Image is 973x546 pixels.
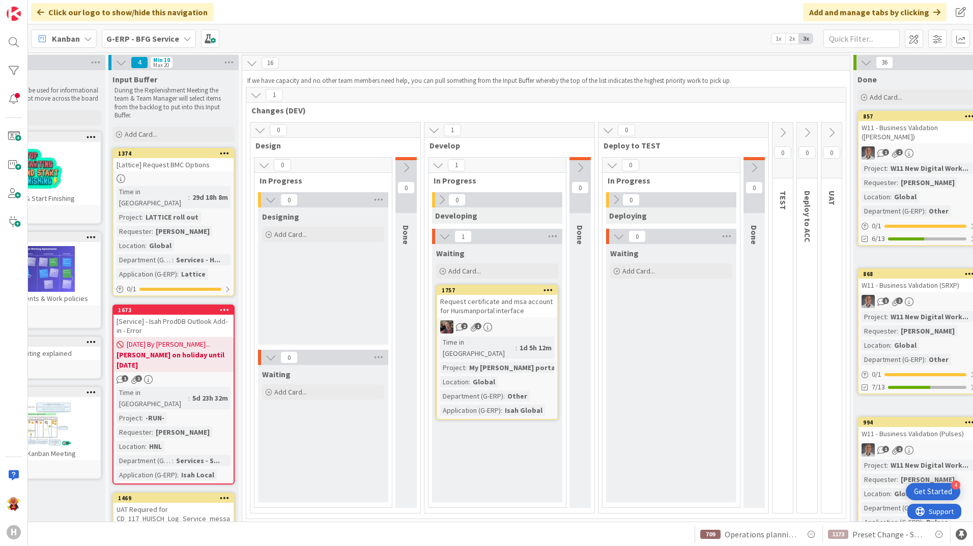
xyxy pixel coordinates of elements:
div: Get Started [914,487,952,497]
span: Deploy to ACC [803,191,813,242]
span: Design [255,140,408,150]
span: 0 [622,194,640,206]
span: 0 [274,159,291,171]
span: In Progress [434,175,553,186]
div: 1757Request certificate and msa account for Huismanportal interface [437,286,557,317]
span: : [925,354,926,365]
div: 1757 [442,287,557,294]
div: Department (G-ERP) [117,455,172,466]
div: 1d 5h 12m [517,342,554,353]
div: 1469 [113,494,234,503]
div: 1374 [118,150,234,157]
span: Add Card... [448,266,481,276]
div: Department (G-ERP) [117,254,172,265]
div: [PERSON_NAME] [153,226,212,237]
div: Global [892,488,919,499]
div: Isah Global [502,405,545,416]
span: : [897,177,898,188]
span: 1 [266,89,283,101]
span: 1 [475,323,481,329]
span: 0 [622,159,639,171]
div: Request certificate and msa account for Huismanportal interface [437,295,557,317]
div: Time in [GEOGRAPHIC_DATA] [117,387,188,409]
span: 2 [896,149,903,156]
span: 0 [571,181,589,194]
span: : [177,469,179,480]
div: My [PERSON_NAME] portal [467,362,560,373]
span: Changes (DEV) [251,105,833,115]
div: Department (G-ERP) [440,390,503,402]
span: 0 [270,124,287,136]
span: Deploy to TEST [604,140,756,150]
div: [PERSON_NAME] [153,427,212,438]
div: Isah Local [179,469,217,480]
span: 0 [746,181,763,194]
span: : [188,392,190,404]
a: 1673[Service] - Isah ProdDB Outlook Add-in - Error[DATE] By [PERSON_NAME]...[PERSON_NAME] on holi... [112,305,235,484]
span: 0 [280,194,298,206]
span: : [890,340,892,351]
div: [PERSON_NAME] [898,177,957,188]
div: [PERSON_NAME] [898,325,957,337]
span: : [503,390,505,402]
div: W11 New Digital Work... [888,311,971,322]
img: PS [862,443,875,457]
span: Waiting [610,248,639,258]
span: Develop [430,140,582,150]
div: Location [862,191,890,202]
a: 1757Request certificate and msa account for Huismanportal interfaceBFTime in [GEOGRAPHIC_DATA]:1d... [436,285,558,420]
span: 1 [444,124,461,136]
span: Add Card... [125,130,157,139]
div: 709 [700,530,721,539]
div: Location [862,340,890,351]
div: Location [440,376,469,387]
span: 0 / 1 [872,221,881,231]
span: : [501,405,502,416]
span: 2 [461,323,468,329]
div: Application (G-ERP) [862,517,922,528]
span: 1 [896,297,903,304]
span: Input Buffer [112,74,157,84]
div: Project [862,460,886,471]
div: Location [862,488,890,499]
span: 36 [876,56,893,69]
span: : [897,474,898,485]
span: 1 [135,375,142,382]
div: W11 New Digital Work... [888,460,971,471]
span: : [152,226,153,237]
a: 1374[Lattice] Request BMC OptionsTime in [GEOGRAPHIC_DATA]:29d 18h 8mProject:LATTICE roll outRequ... [112,148,235,296]
div: Global [470,376,498,387]
span: Add Card... [274,387,307,397]
div: Global [892,191,919,202]
span: 3x [799,34,813,44]
span: : [925,205,926,217]
div: 1673 [118,307,234,314]
span: 16 [262,57,279,69]
span: 1x [771,34,785,44]
span: : [141,412,143,423]
div: 1673[Service] - Isah ProdDB Outlook Add-in - Error [113,306,234,337]
div: Max 20 [153,63,169,68]
span: In Progress [260,175,379,186]
span: Operations planning board Changing operations to external via Multiselect CD_011_HUISCH_Internal ... [725,528,797,540]
span: Support [21,2,46,14]
span: : [145,240,147,251]
img: LC [7,497,21,511]
div: 29d 18h 8m [190,192,231,203]
div: H [7,525,21,539]
span: 0 [397,181,415,194]
span: UAT [827,191,837,205]
span: : [465,362,467,373]
img: PS [862,295,875,308]
div: Project [862,163,886,174]
div: Department (G-ERP) [862,502,925,513]
div: Min 10 [153,57,170,63]
span: : [141,211,143,223]
span: 0 [618,124,635,136]
span: 0 / 1 [872,369,881,380]
div: 4 [951,480,960,490]
div: 1757 [437,286,557,295]
span: Preset Change - Shipping in Shipping Schedule [852,528,925,540]
span: Waiting [262,369,291,379]
span: Done [575,225,585,245]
